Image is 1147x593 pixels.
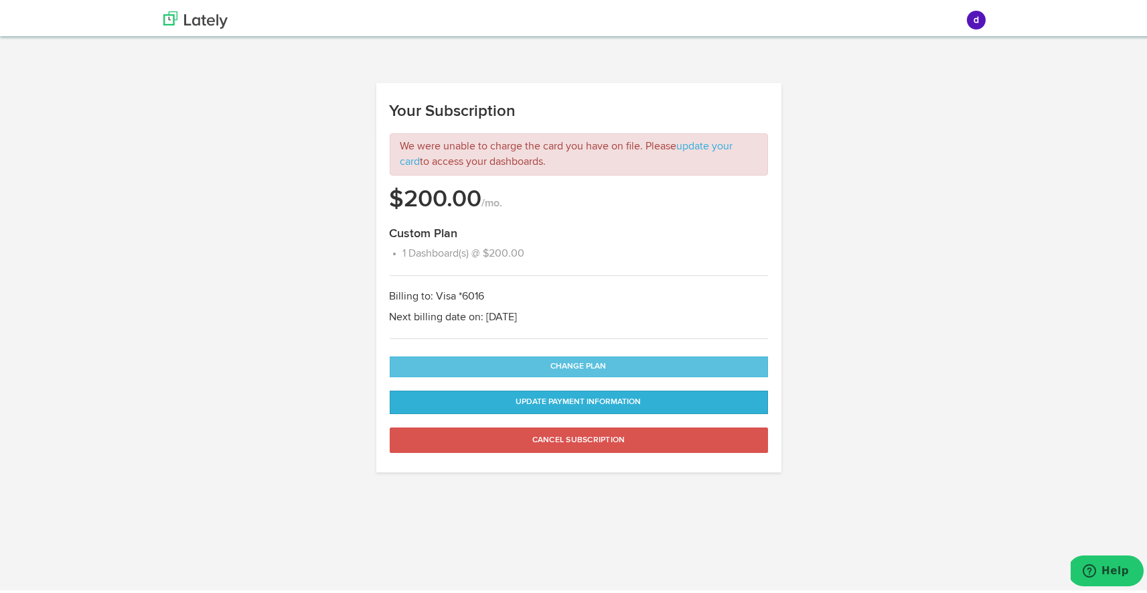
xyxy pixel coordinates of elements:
[390,388,768,411] button: Update Payment Information
[1071,553,1144,586] iframe: Opens a widget where you can find more information
[400,139,733,164] a: update your card
[403,246,525,257] span: 1 Dashboard(s) @ $200.00
[390,425,768,450] button: Cancel Subscription
[967,8,986,27] button: d
[390,99,768,117] h1: Your Subscription
[390,308,768,323] p: Next billing date on: [DATE]
[390,354,768,375] button: Change Plan
[390,287,768,302] p: Billing to: Visa *6016
[482,196,503,206] span: /mo.
[390,225,768,237] h4: Custom Plan
[390,186,768,212] h3: $200.00
[163,9,228,26] img: logo_lately_bg_light.svg
[400,137,757,167] p: We were unable to charge the card you have on file. Please to access your dashboards.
